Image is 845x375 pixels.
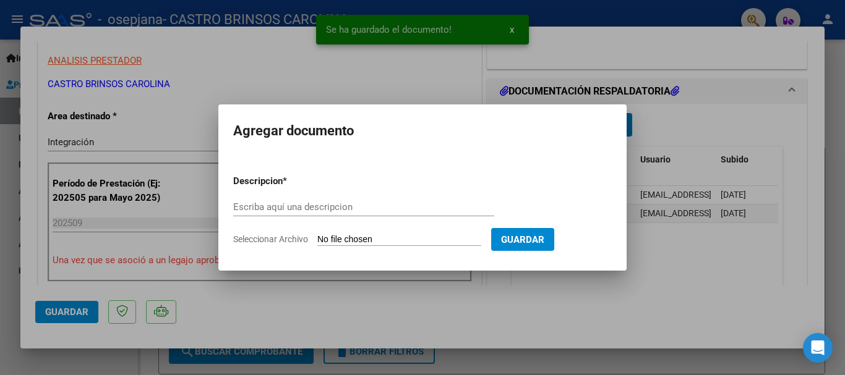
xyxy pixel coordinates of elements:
span: Guardar [501,234,544,245]
div: Open Intercom Messenger [803,333,833,363]
h2: Agregar documento [233,119,612,143]
span: Seleccionar Archivo [233,234,308,244]
button: Guardar [491,228,554,251]
p: Descripcion [233,174,347,188]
